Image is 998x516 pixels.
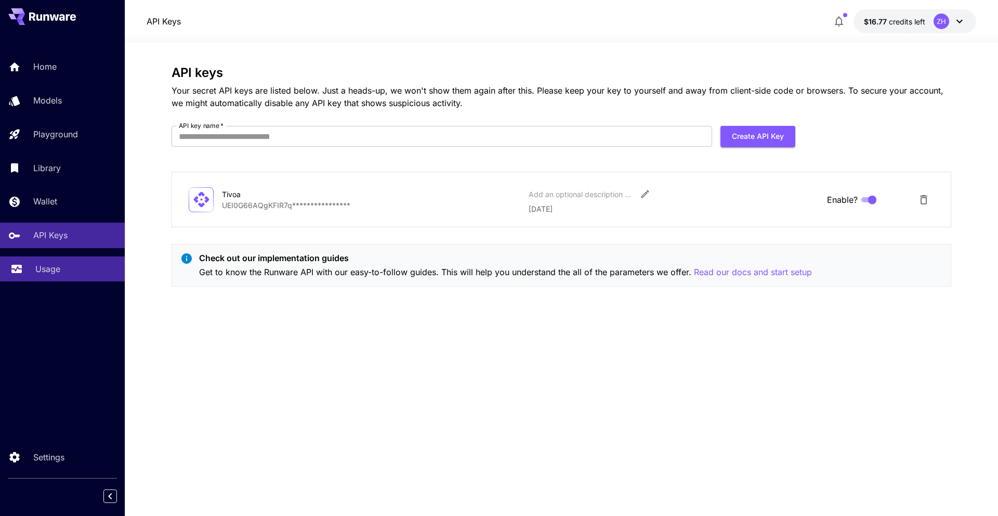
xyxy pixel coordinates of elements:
div: ZH [934,14,949,29]
button: Delete API Key [913,189,934,210]
p: Library [33,162,61,174]
p: Models [33,94,62,107]
button: Create API Key [720,126,795,147]
p: Your secret API keys are listed below. Just a heads-up, we won't show them again after this. Plea... [172,84,951,109]
a: API Keys [147,15,181,28]
h3: API keys [172,66,951,80]
div: Add an optional description or comment [529,189,633,200]
p: Check out our implementation guides [199,252,812,264]
p: Wallet [33,195,57,208]
button: Collapse sidebar [103,489,117,503]
p: API Keys [33,229,68,241]
button: $16.7709ZH [853,9,976,33]
p: Playground [33,128,78,140]
button: Edit [636,185,654,203]
p: [DATE] [529,203,819,214]
p: Home [33,60,57,73]
p: Usage [35,263,60,275]
p: Settings [33,451,64,463]
div: $16.7709 [864,16,925,27]
button: Read our docs and start setup [694,266,812,279]
div: Tivoa [222,189,326,200]
span: $16.77 [864,17,889,26]
span: Enable? [827,193,858,206]
p: Get to know the Runware API with our easy-to-follow guides. This will help you understand the all... [199,266,812,279]
label: API key name [179,121,224,130]
div: Collapse sidebar [111,487,125,506]
span: credits left [889,17,925,26]
nav: breadcrumb [147,15,181,28]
